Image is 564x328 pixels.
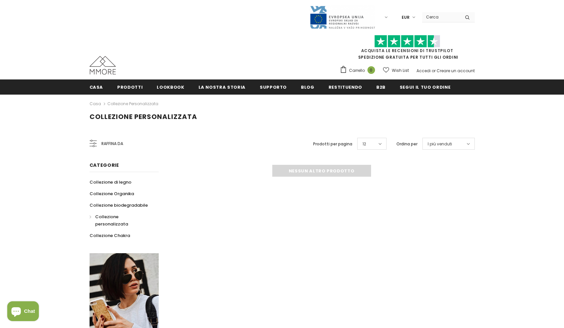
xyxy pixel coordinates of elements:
span: 12 [363,141,366,147]
span: I più venduti [428,141,452,147]
a: Creare un account [437,68,475,74]
span: Segui il tuo ordine [400,84,450,90]
a: Blog [301,79,314,94]
span: Blog [301,84,314,90]
label: Ordina per [396,141,417,147]
span: 0 [367,66,375,74]
span: EUR [402,14,410,21]
inbox-online-store-chat: Shopify online store chat [5,301,41,323]
a: Carrello 0 [340,66,378,75]
label: Prodotti per pagina [313,141,352,147]
span: La nostra storia [199,84,246,90]
a: Lookbook [157,79,184,94]
a: Casa [90,100,101,108]
a: La nostra storia [199,79,246,94]
img: Javni Razpis [309,5,375,29]
span: SPEDIZIONE GRATUITA PER TUTTI GLI ORDINI [340,38,475,60]
a: Collezione Chakra [90,230,130,241]
img: Fidati di Pilot Stars [374,35,440,48]
span: Restituendo [329,84,362,90]
span: Collezione Organika [90,191,134,197]
a: supporto [260,79,287,94]
span: supporto [260,84,287,90]
a: Collezione Organika [90,188,134,199]
span: Collezione personalizzata [90,112,197,121]
a: Collezione personalizzata [107,101,158,106]
span: Lookbook [157,84,184,90]
input: Search Site [422,12,460,22]
span: Carrello [349,67,365,74]
span: Raffina da [101,140,123,147]
span: Collezione personalizzata [95,214,128,227]
a: Collezione biodegradabile [90,199,148,211]
span: Collezione Chakra [90,232,130,239]
a: B2B [376,79,386,94]
span: or [432,68,436,74]
a: Collezione di legno [90,176,131,188]
a: Javni Razpis [309,14,375,20]
a: Collezione personalizzata [90,211,151,230]
span: B2B [376,84,386,90]
span: Categorie [90,162,119,168]
a: Wish List [383,65,409,76]
span: Casa [90,84,103,90]
a: Casa [90,79,103,94]
span: Prodotti [117,84,143,90]
a: Accedi [416,68,431,74]
img: Casi MMORE [90,56,116,75]
a: Acquista le recensioni di TrustPilot [361,48,453,53]
span: Collezione biodegradabile [90,202,148,208]
span: Wish List [392,67,409,74]
a: Prodotti [117,79,143,94]
a: Restituendo [329,79,362,94]
a: Segui il tuo ordine [400,79,450,94]
span: Collezione di legno [90,179,131,185]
